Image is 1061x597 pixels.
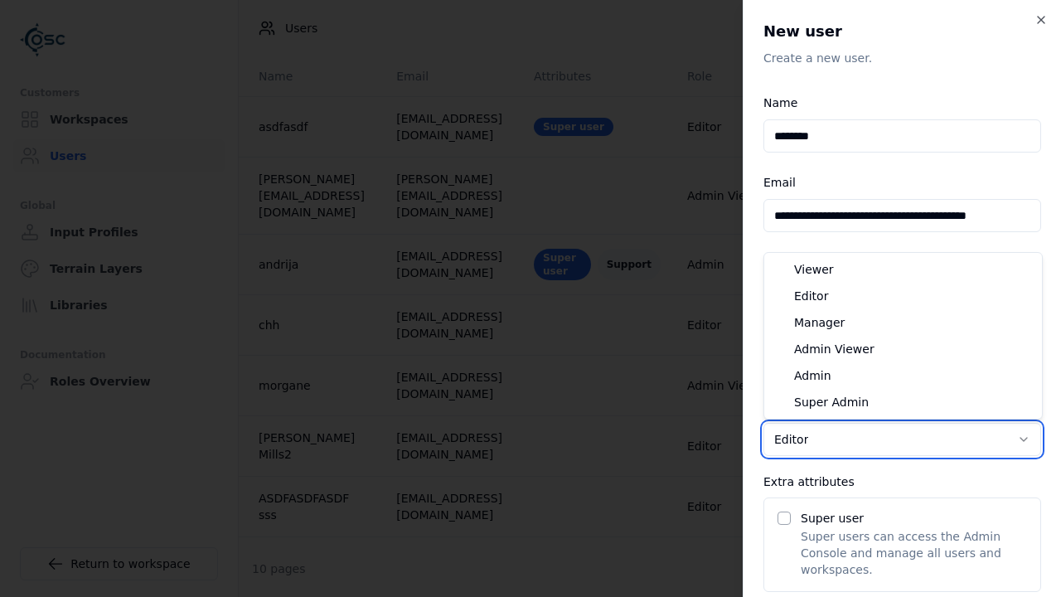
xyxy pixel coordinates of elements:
span: Super Admin [794,394,869,410]
span: Manager [794,314,845,331]
span: Viewer [794,261,834,278]
span: Editor [794,288,828,304]
span: Admin Viewer [794,341,874,357]
span: Admin [794,367,831,384]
